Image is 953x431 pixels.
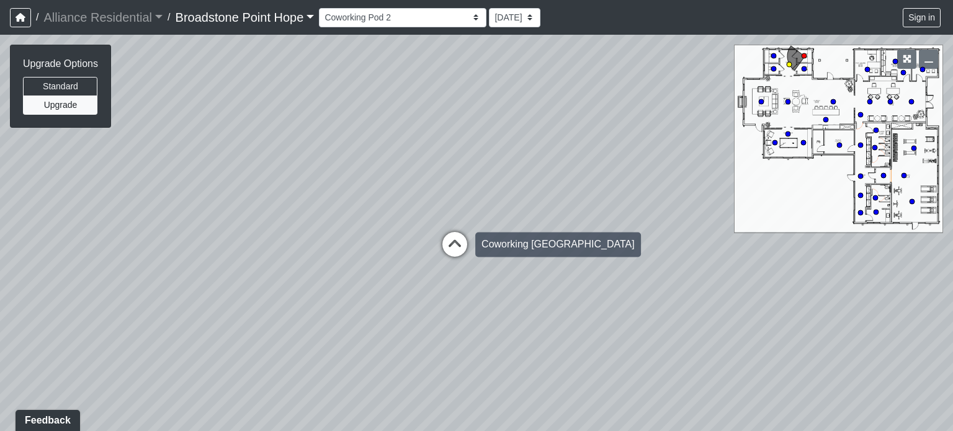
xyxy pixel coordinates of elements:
span: / [31,5,43,30]
a: Broadstone Point Hope [176,5,315,30]
button: Standard [23,77,97,96]
iframe: Ybug feedback widget [9,406,83,431]
h6: Upgrade Options [23,58,98,69]
a: Alliance Residential [43,5,163,30]
button: Sign in [903,8,941,27]
div: Coworking [GEOGRAPHIC_DATA] [475,232,641,257]
button: Upgrade [23,96,97,115]
span: / [163,5,175,30]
